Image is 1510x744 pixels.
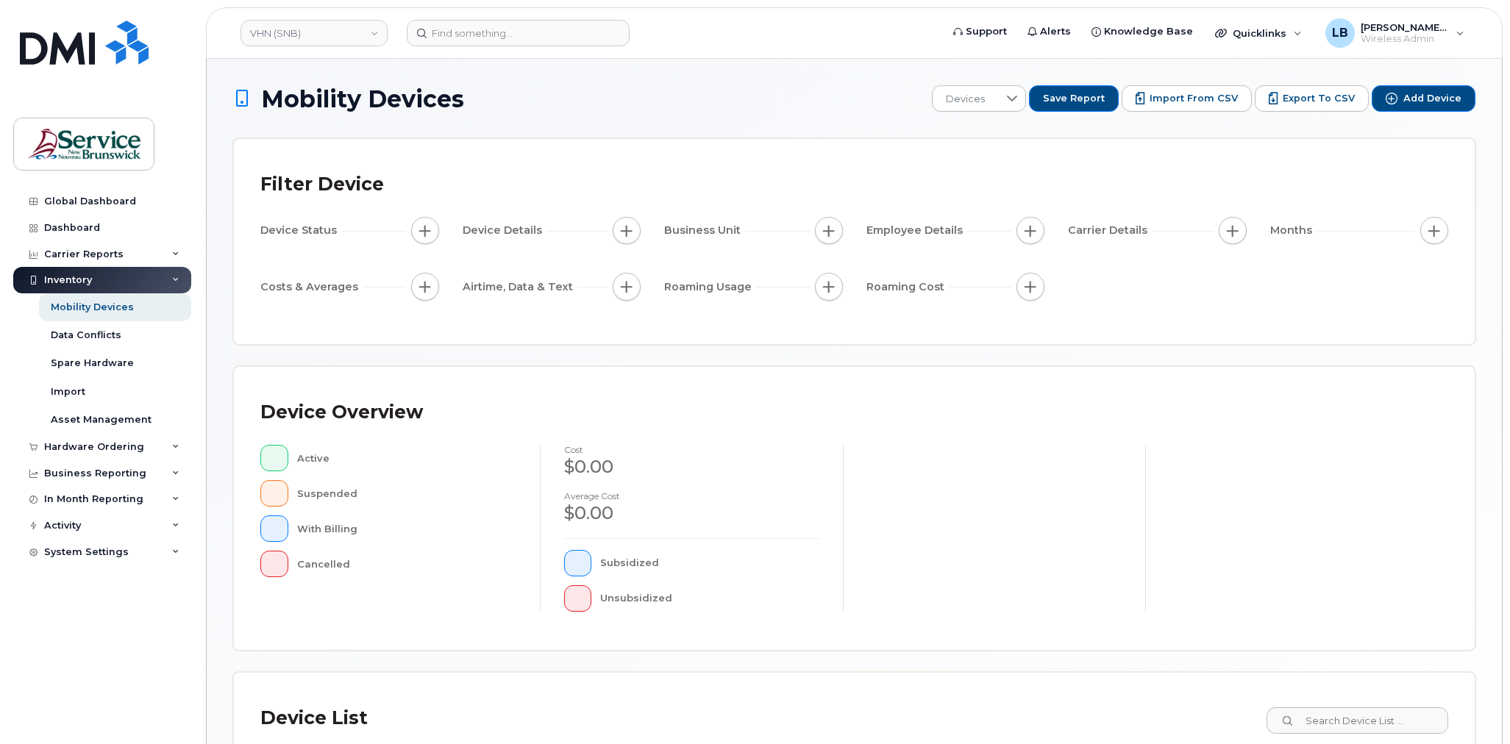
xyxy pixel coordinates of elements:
[260,279,363,295] span: Costs & Averages
[866,223,967,238] span: Employee Details
[1043,92,1105,105] span: Save Report
[1267,707,1448,734] input: Search Device List ...
[1122,85,1252,112] button: Import from CSV
[1283,92,1355,105] span: Export to CSV
[463,223,546,238] span: Device Details
[564,501,819,526] div: $0.00
[297,515,516,542] div: With Billing
[260,393,423,432] div: Device Overview
[260,165,384,204] div: Filter Device
[1270,223,1317,238] span: Months
[297,445,516,471] div: Active
[297,551,516,577] div: Cancelled
[933,86,998,112] span: Devices
[564,445,819,454] h4: cost
[664,223,745,238] span: Business Unit
[260,223,341,238] span: Device Status
[260,699,368,737] div: Device List
[664,279,756,295] span: Roaming Usage
[1403,92,1461,105] span: Add Device
[261,86,464,112] span: Mobility Devices
[564,454,819,479] div: $0.00
[600,585,819,612] div: Unsubsidized
[866,279,949,295] span: Roaming Cost
[463,279,577,295] span: Airtime, Data & Text
[564,491,819,501] h4: Average cost
[1150,92,1238,105] span: Import from CSV
[600,550,819,576] div: Subsidized
[1255,85,1369,112] button: Export to CSV
[1029,85,1119,112] button: Save Report
[1068,223,1152,238] span: Carrier Details
[297,480,516,507] div: Suspended
[1372,85,1475,112] button: Add Device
